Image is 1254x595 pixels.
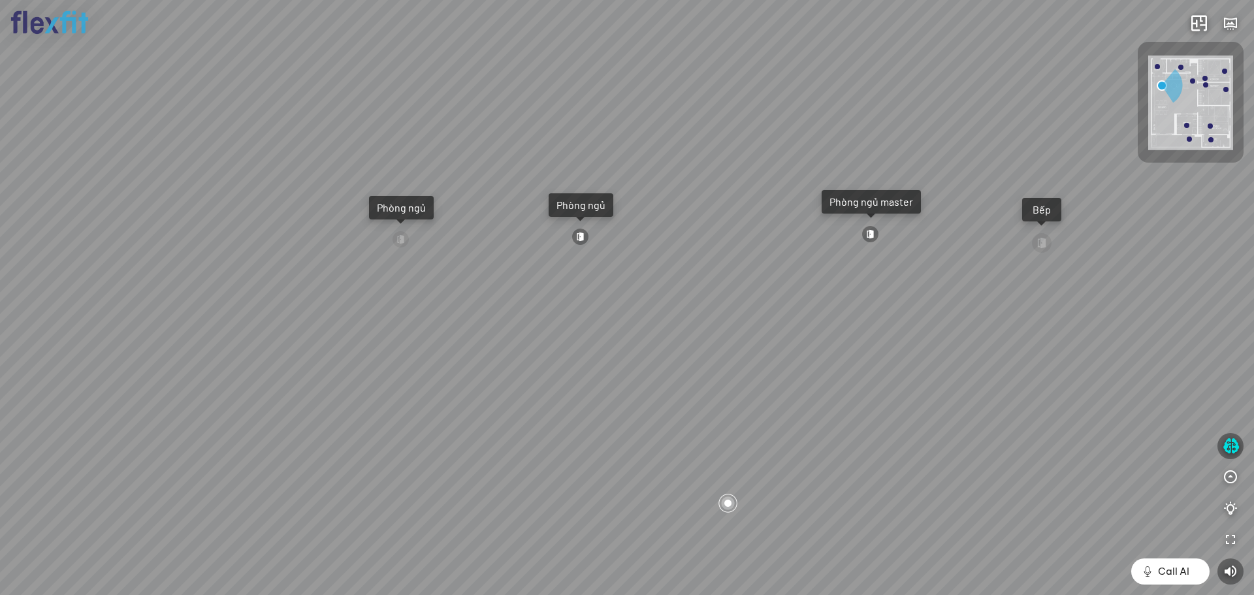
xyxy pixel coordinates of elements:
div: Phòng ngủ [377,201,426,214]
button: Call AI [1131,558,1210,585]
div: Bếp [1030,203,1053,216]
span: Call AI [1158,564,1189,579]
div: Phòng ngủ master [829,195,913,208]
img: Flexfit_Apt1_M__JKL4XAWR2ATG.png [1148,56,1233,150]
div: Phòng ngủ [556,199,605,212]
img: logo [10,10,89,35]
